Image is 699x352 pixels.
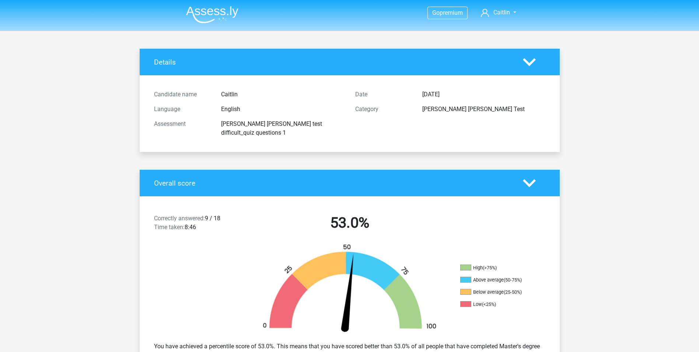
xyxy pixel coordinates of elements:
span: premium [440,9,463,16]
img: 53.9ef22cf44dd3.png [250,244,449,336]
h2: 53.0% [255,214,445,232]
div: 9 / 18 8:46 [148,214,249,235]
div: [PERSON_NAME] [PERSON_NAME] Test [417,105,551,114]
div: (25-50%) [504,289,522,295]
div: Assessment [148,120,216,137]
div: [PERSON_NAME] [PERSON_NAME] test difficult_quiz questions 1 [216,120,350,137]
li: Above average [460,277,534,283]
span: Caitlin [493,9,510,16]
li: Below average [460,289,534,296]
h4: Details [154,58,512,66]
span: Time taken: [154,224,185,231]
div: Candidate name [148,90,216,99]
div: Category [350,105,417,114]
span: Correctly answered: [154,215,205,222]
div: English [216,105,350,114]
a: Gopremium [428,8,467,18]
a: Caitlin [478,8,519,17]
div: Caitlin [216,90,350,99]
div: Language [148,105,216,114]
h4: Overall score [154,179,512,187]
div: (<25%) [482,301,496,307]
li: Low [460,301,534,308]
li: High [460,265,534,271]
div: [DATE] [417,90,551,99]
div: Date [350,90,417,99]
span: Go [432,9,440,16]
div: (>75%) [483,265,497,270]
div: (50-75%) [504,277,522,283]
img: Assessly [186,6,238,23]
